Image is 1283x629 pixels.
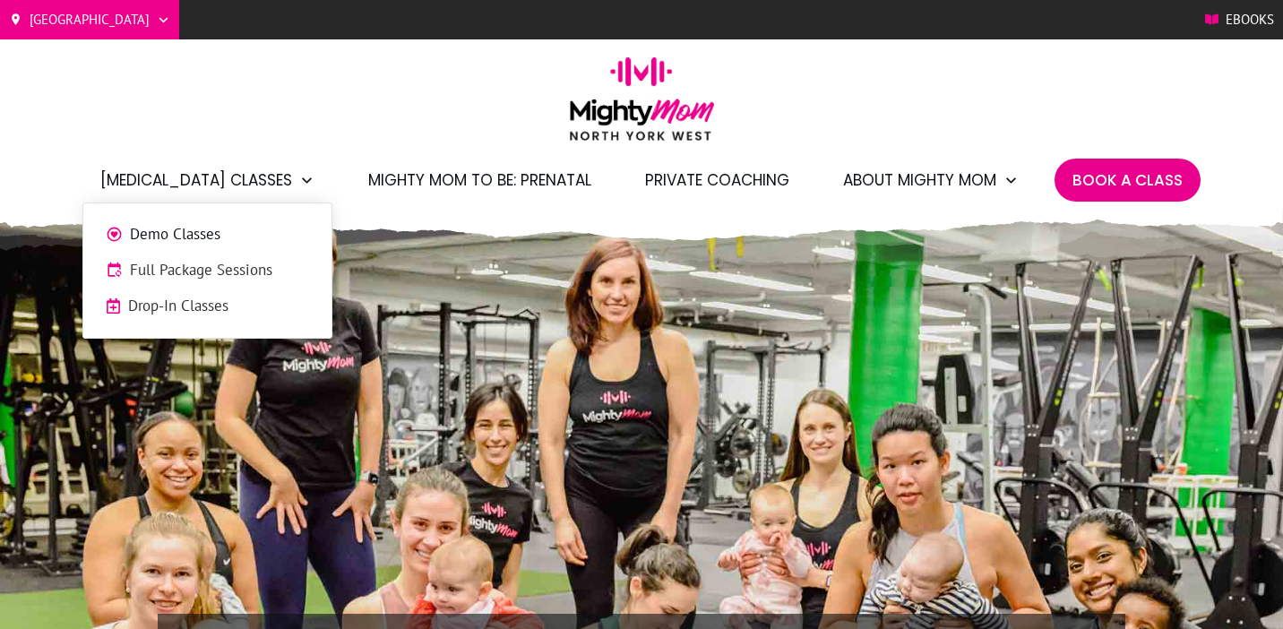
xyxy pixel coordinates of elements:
[92,221,323,248] a: Demo Classes
[1205,6,1274,33] a: Ebooks
[368,165,591,195] a: Mighty Mom to Be: Prenatal
[30,6,150,33] span: [GEOGRAPHIC_DATA]
[100,165,292,195] span: [MEDICAL_DATA] Classes
[92,257,323,284] a: Full Package Sessions
[130,223,309,246] span: Demo Classes
[92,293,323,320] a: Drop-In Classes
[645,165,789,195] a: Private Coaching
[128,295,309,318] span: Drop-In Classes
[1072,165,1183,195] a: Book A Class
[9,6,170,33] a: [GEOGRAPHIC_DATA]
[843,165,996,195] span: About Mighty Mom
[130,259,309,282] span: Full Package Sessions
[100,165,314,195] a: [MEDICAL_DATA] Classes
[843,165,1019,195] a: About Mighty Mom
[1226,6,1274,33] span: Ebooks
